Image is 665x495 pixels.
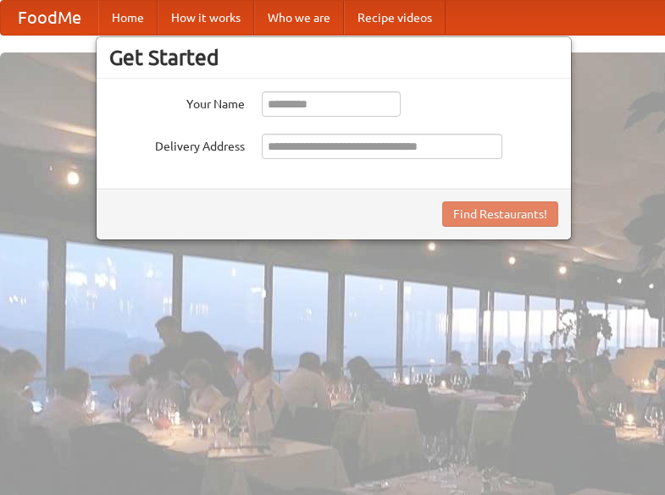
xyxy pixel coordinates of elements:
[109,134,245,155] label: Delivery Address
[442,201,558,227] button: Find Restaurants!
[1,1,98,35] a: FoodMe
[158,1,254,35] a: How it works
[254,1,344,35] a: Who we are
[109,91,245,113] label: Your Name
[344,1,446,35] a: Recipe videos
[98,1,158,35] a: Home
[109,45,558,70] h3: Get Started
